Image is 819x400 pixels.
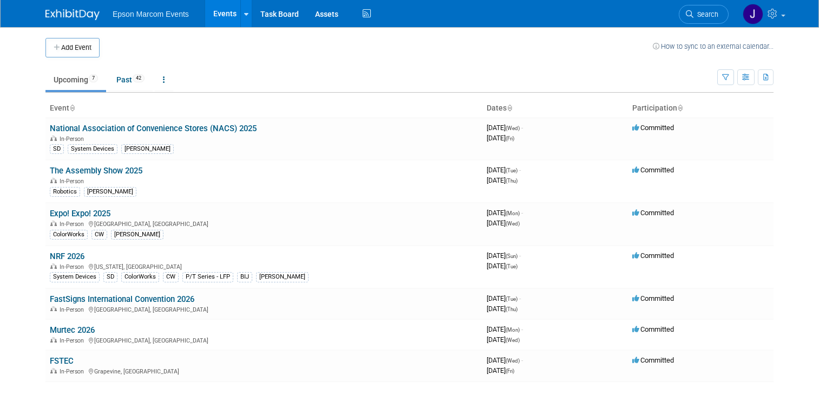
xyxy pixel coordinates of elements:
[103,272,117,282] div: SD
[50,144,64,154] div: SD
[69,104,75,112] a: Sort by Event Name
[50,306,57,312] img: In-Person Event
[50,366,478,375] div: Grapevine, [GEOGRAPHIC_DATA]
[693,10,718,18] span: Search
[50,272,100,282] div: System Devices
[743,4,763,24] img: Jenny Gowers
[487,124,523,132] span: [DATE]
[632,124,674,132] span: Committed
[487,366,514,375] span: [DATE]
[50,124,257,133] a: National Association of Convenience Stores (NACS) 2025
[50,178,57,183] img: In-Person Event
[506,358,520,364] span: (Wed)
[519,251,521,260] span: -
[50,263,57,269] img: In-Person Event
[487,356,523,364] span: [DATE]
[182,272,233,282] div: P/T Series - LFP
[108,69,153,90] a: Past42
[487,294,521,302] span: [DATE]
[50,136,57,141] img: In-Person Event
[45,99,482,118] th: Event
[506,221,520,227] span: (Wed)
[50,187,80,197] div: Robotics
[506,296,517,302] span: (Tue)
[50,325,95,335] a: Murtec 2026
[50,230,88,240] div: ColorWorks
[50,219,478,228] div: [GEOGRAPHIC_DATA], [GEOGRAPHIC_DATA]
[632,294,674,302] span: Committed
[50,294,194,304] a: FastSigns International Convention 2026
[121,144,174,154] div: [PERSON_NAME]
[487,305,517,313] span: [DATE]
[487,262,517,270] span: [DATE]
[521,325,523,333] span: -
[506,136,514,141] span: (Fri)
[237,272,252,282] div: BIJ
[632,356,674,364] span: Committed
[133,74,145,82] span: 42
[519,294,521,302] span: -
[506,167,517,173] span: (Tue)
[487,251,521,260] span: [DATE]
[60,368,87,375] span: In-Person
[487,209,523,217] span: [DATE]
[50,336,478,344] div: [GEOGRAPHIC_DATA], [GEOGRAPHIC_DATA]
[50,209,110,218] a: Expo! Expo! 2025
[482,99,628,118] th: Dates
[487,134,514,142] span: [DATE]
[506,253,517,259] span: (Sun)
[506,210,520,216] span: (Mon)
[50,368,57,373] img: In-Person Event
[84,187,136,197] div: [PERSON_NAME]
[60,178,87,185] span: In-Person
[506,178,517,184] span: (Thu)
[60,306,87,313] span: In-Person
[163,272,179,282] div: CW
[628,99,774,118] th: Participation
[60,263,87,270] span: In-Person
[632,209,674,217] span: Committed
[111,230,163,240] div: [PERSON_NAME]
[506,125,520,131] span: (Wed)
[68,144,117,154] div: System Devices
[60,136,87,143] span: In-Person
[632,251,674,260] span: Committed
[487,219,520,227] span: [DATE]
[256,272,309,282] div: [PERSON_NAME]
[632,325,674,333] span: Committed
[487,336,520,344] span: [DATE]
[521,356,523,364] span: -
[677,104,683,112] a: Sort by Participation Type
[487,176,517,184] span: [DATE]
[50,356,74,366] a: FSTEC
[506,327,520,333] span: (Mon)
[506,263,517,269] span: (Tue)
[506,368,514,374] span: (Fri)
[45,69,106,90] a: Upcoming7
[50,305,478,313] div: [GEOGRAPHIC_DATA], [GEOGRAPHIC_DATA]
[507,104,512,112] a: Sort by Start Date
[60,221,87,228] span: In-Person
[50,337,57,343] img: In-Person Event
[679,5,729,24] a: Search
[50,166,142,176] a: The Assembly Show 2025
[50,251,84,261] a: NRF 2026
[521,209,523,217] span: -
[519,166,521,174] span: -
[506,337,520,343] span: (Wed)
[50,221,57,226] img: In-Person Event
[521,124,523,132] span: -
[50,262,478,270] div: [US_STATE], [GEOGRAPHIC_DATA]
[91,230,107,240] div: CW
[653,42,774,50] a: How to sync to an external calendar...
[113,10,189,18] span: Epson Marcom Events
[60,337,87,344] span: In-Person
[45,38,100,57] button: Add Event
[487,325,523,333] span: [DATE]
[506,306,517,312] span: (Thu)
[487,166,521,174] span: [DATE]
[45,9,100,20] img: ExhibitDay
[121,272,159,282] div: ColorWorks
[89,74,98,82] span: 7
[632,166,674,174] span: Committed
